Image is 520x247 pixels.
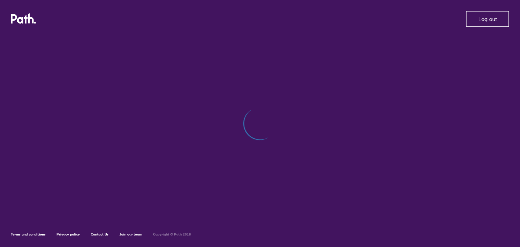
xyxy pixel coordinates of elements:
[466,11,509,27] button: Log out
[478,16,497,22] span: Log out
[11,232,46,237] a: Terms and conditions
[57,232,80,237] a: Privacy policy
[120,232,142,237] a: Join our team
[91,232,109,237] a: Contact Us
[153,232,191,237] h6: Copyright © Path 2018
